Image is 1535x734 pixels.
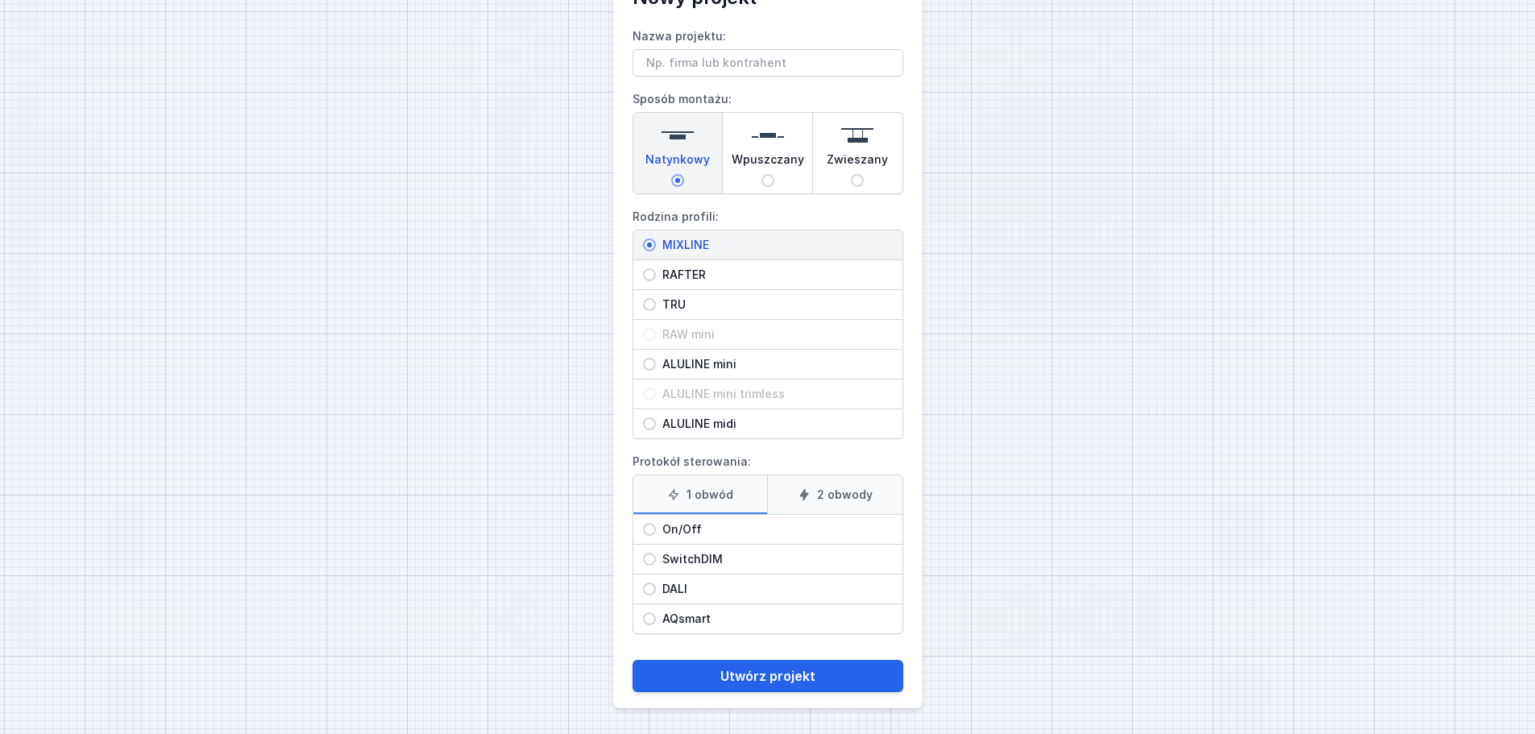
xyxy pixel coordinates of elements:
input: SwitchDIM [643,553,656,566]
input: MIXLINE [643,238,656,251]
span: On/Off [656,521,893,537]
input: TRU [643,298,656,311]
button: Utwórz projekt [633,660,903,692]
input: On/Off [643,523,656,536]
input: ALULINE mini [643,358,656,371]
input: ALULINE midi [643,417,656,430]
label: Nazwa projektu: [633,23,903,77]
span: Zwieszany [827,151,888,174]
input: Wpuszczany [761,174,774,187]
input: Natynkowy [671,174,684,187]
span: AQsmart [656,611,893,627]
input: AQsmart [643,612,656,625]
input: Zwieszany [851,174,864,187]
label: Protokół sterowania: [633,449,903,634]
img: recessed.svg [752,119,784,151]
span: TRU [656,297,893,313]
input: RAFTER [643,268,656,281]
span: Natynkowy [645,151,710,174]
span: MIXLINE [656,237,893,253]
label: Rodzina profili: [633,204,903,439]
img: suspended.svg [841,119,873,151]
span: ALULINE mini [656,356,893,372]
label: Sposób montażu: [633,86,903,194]
img: surface.svg [662,119,694,151]
label: 2 obwody [767,475,902,514]
input: DALI [643,583,656,595]
span: RAFTER [656,267,893,283]
span: ALULINE midi [656,416,893,432]
span: SwitchDIM [656,551,893,567]
span: DALI [656,581,893,597]
span: Wpuszczany [732,151,804,174]
input: Nazwa projektu: [633,49,903,77]
label: 1 obwód [633,475,768,514]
